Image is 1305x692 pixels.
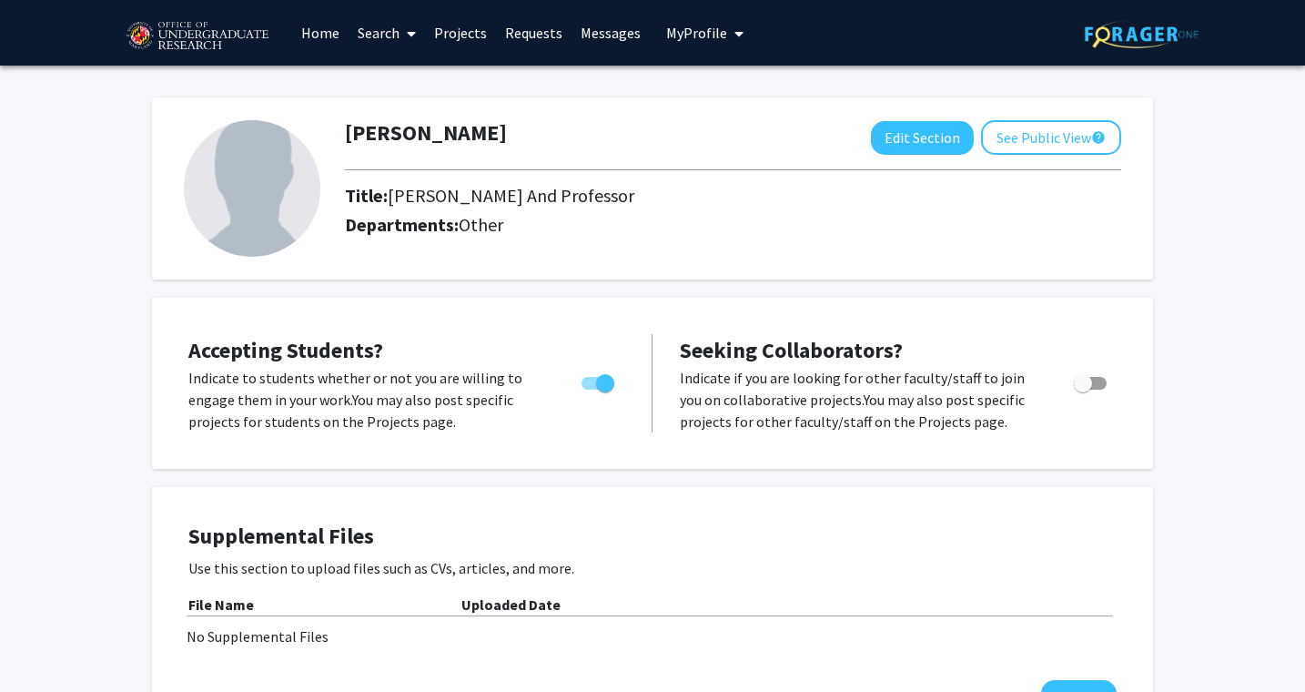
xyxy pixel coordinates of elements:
b: File Name [188,595,254,614]
img: ForagerOne Logo [1085,20,1199,48]
span: My Profile [666,24,727,42]
img: University of Maryland Logo [120,14,274,59]
button: Edit Section [871,121,974,155]
h2: Title: [345,185,634,207]
a: Requests [496,1,572,65]
a: Messages [572,1,650,65]
img: Profile Picture [184,120,320,257]
b: Uploaded Date [461,595,561,614]
p: Indicate to students whether or not you are willing to engage them in your work. You may also pos... [188,367,547,432]
span: [PERSON_NAME] And Professor [388,184,634,207]
p: Indicate if you are looking for other faculty/staff to join you on collaborative projects. You ma... [680,367,1039,432]
h4: Supplemental Files [188,524,1117,550]
h2: Departments: [331,214,1135,236]
div: Toggle [574,367,624,394]
button: See Public View [981,120,1121,155]
p: Use this section to upload files such as CVs, articles, and more. [188,557,1117,579]
div: No Supplemental Files [187,626,1118,647]
a: Search [349,1,425,65]
span: Other [459,213,503,236]
span: Accepting Students? [188,336,383,364]
h1: [PERSON_NAME] [345,120,507,147]
a: Home [292,1,349,65]
a: Projects [425,1,496,65]
iframe: Chat [14,610,77,678]
mat-icon: help [1091,127,1106,148]
span: Seeking Collaborators? [680,336,903,364]
div: Toggle [1067,367,1117,394]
